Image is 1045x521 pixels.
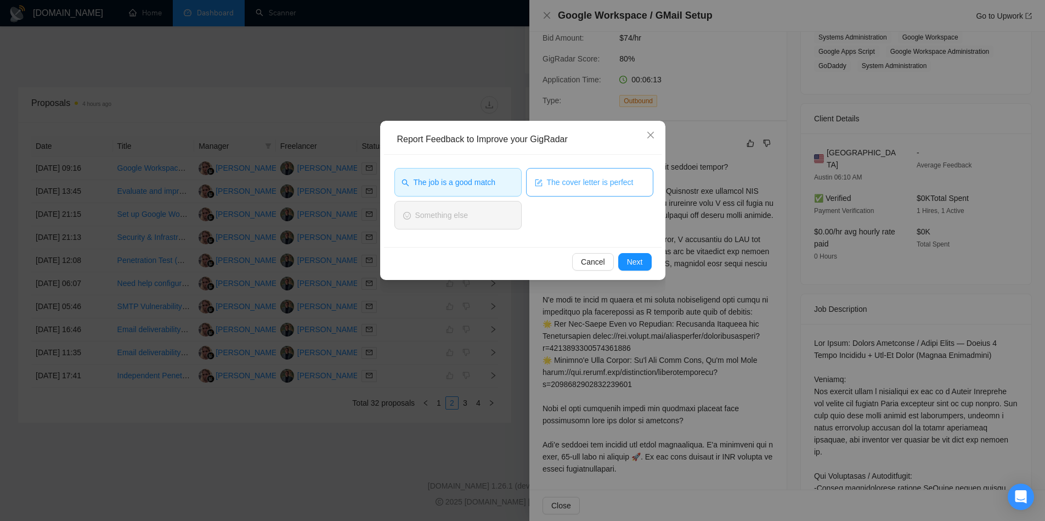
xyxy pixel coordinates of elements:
[627,256,643,268] span: Next
[618,253,652,271] button: Next
[646,131,655,139] span: close
[1008,484,1034,510] div: Open Intercom Messenger
[572,253,614,271] button: Cancel
[547,176,634,188] span: The cover letter is perfect
[402,178,409,186] span: search
[394,201,522,229] button: smileSomething else
[394,168,522,197] button: searchThe job is a good match
[397,133,656,145] div: Report Feedback to Improve your GigRadar
[535,178,543,186] span: form
[414,176,495,188] span: The job is a good match
[526,168,653,197] button: formThe cover letter is perfect
[581,256,605,268] span: Cancel
[636,121,665,150] button: Close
